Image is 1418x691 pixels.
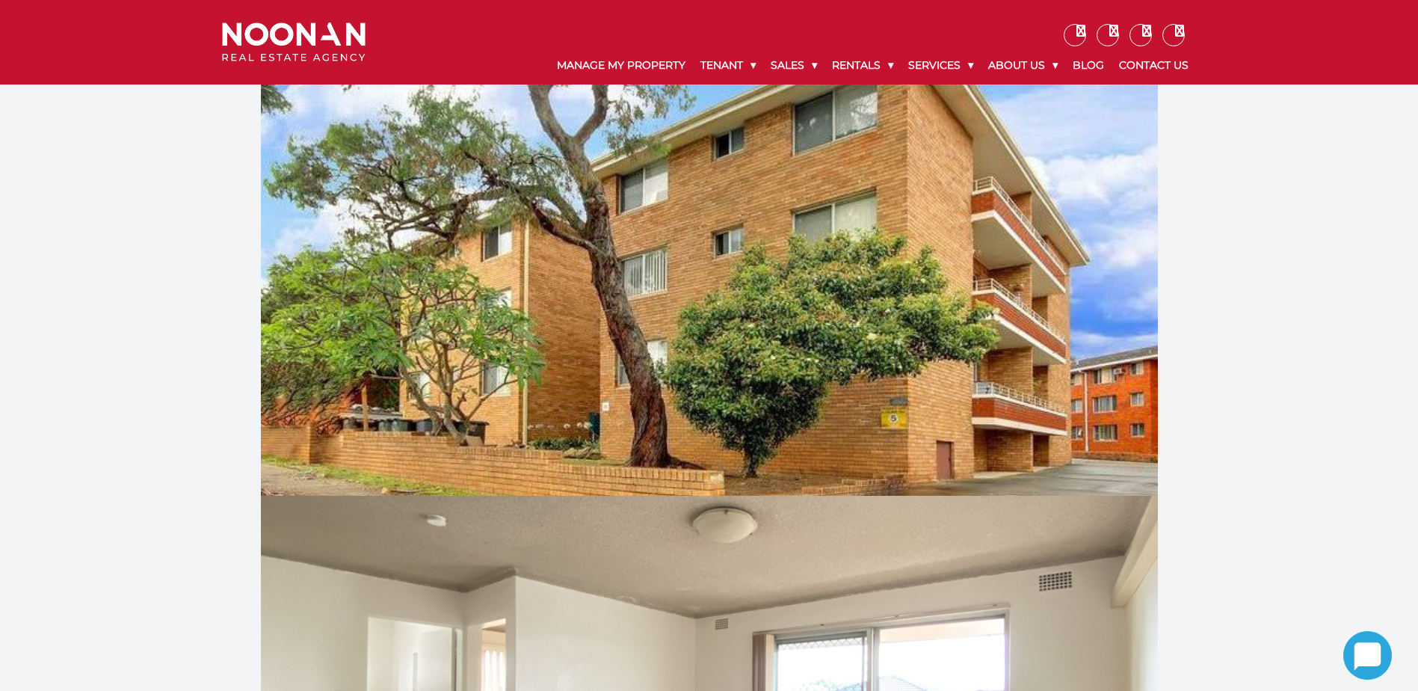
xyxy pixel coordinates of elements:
a: Contact Us [1112,46,1196,85]
a: Rentals [824,46,901,85]
a: Blog [1065,46,1112,85]
a: Services [901,46,981,85]
a: Sales [763,46,824,85]
a: Manage My Property [549,46,693,85]
a: Tenant [693,46,763,85]
img: Noonan Real Estate Agency [222,22,366,62]
a: About Us [981,46,1065,85]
